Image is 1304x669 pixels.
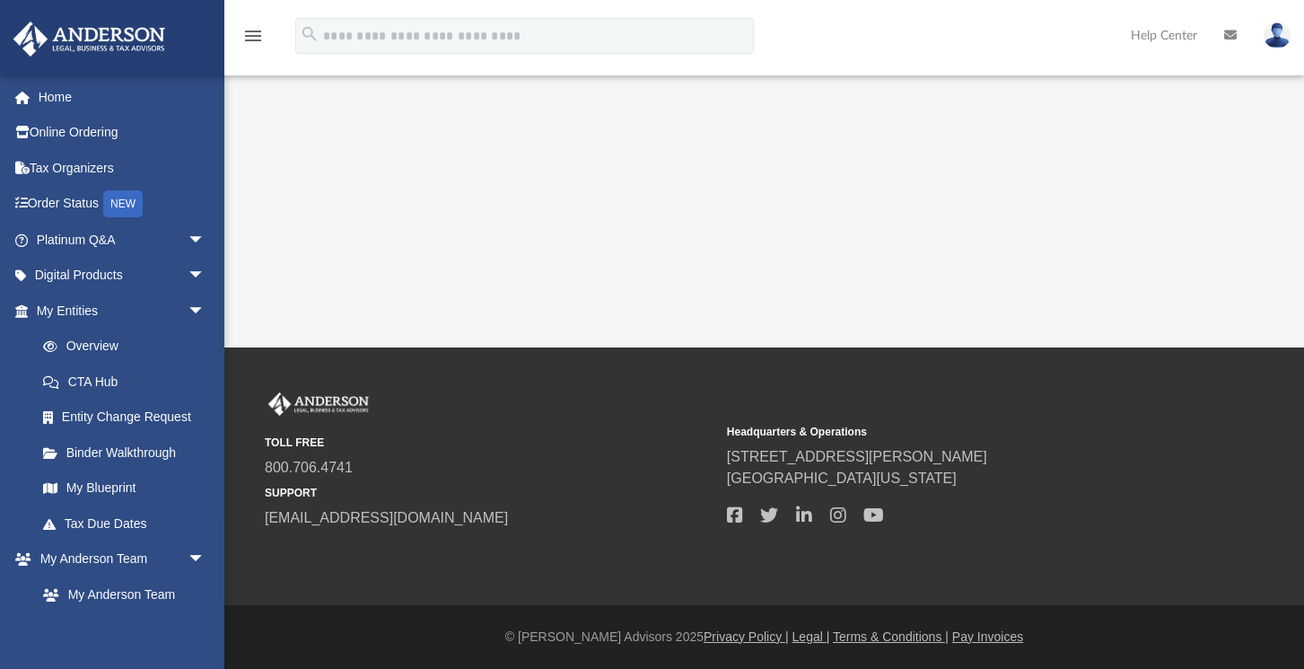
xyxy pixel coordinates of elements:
[25,400,232,436] a: Entity Change Request
[265,460,353,475] a: 800.706.4741
[25,471,223,506] a: My Blueprint
[188,541,223,578] span: arrow_drop_down
[25,329,232,365] a: Overview
[265,485,714,501] small: SUPPORT
[13,541,223,577] a: My Anderson Teamarrow_drop_down
[188,222,223,259] span: arrow_drop_down
[224,628,1304,647] div: © [PERSON_NAME] Advisors 2025
[25,435,232,471] a: Binder Walkthrough
[833,629,949,644] a: Terms & Conditions |
[13,150,232,186] a: Tax Organizers
[727,424,1177,440] small: Headquarters & Operations
[13,79,232,115] a: Home
[25,364,232,400] a: CTA Hub
[1264,22,1291,48] img: User Pic
[242,34,264,47] a: menu
[727,471,957,486] a: [GEOGRAPHIC_DATA][US_STATE]
[265,435,714,451] small: TOLL FREE
[704,629,789,644] a: Privacy Policy |
[952,629,1023,644] a: Pay Invoices
[13,258,232,294] a: Digital Productsarrow_drop_down
[265,392,372,416] img: Anderson Advisors Platinum Portal
[25,506,232,541] a: Tax Due Dates
[8,22,171,57] img: Anderson Advisors Platinum Portal
[13,222,232,258] a: Platinum Q&Aarrow_drop_down
[265,510,508,525] a: [EMAIL_ADDRESS][DOMAIN_NAME]
[727,449,987,464] a: [STREET_ADDRESS][PERSON_NAME]
[792,629,830,644] a: Legal |
[103,190,143,217] div: NEW
[13,115,232,151] a: Online Ordering
[188,293,223,330] span: arrow_drop_down
[300,24,319,44] i: search
[242,25,264,47] i: menu
[13,293,232,329] a: My Entitiesarrow_drop_down
[188,258,223,295] span: arrow_drop_down
[25,577,214,612] a: My Anderson Team
[13,186,232,223] a: Order StatusNEW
